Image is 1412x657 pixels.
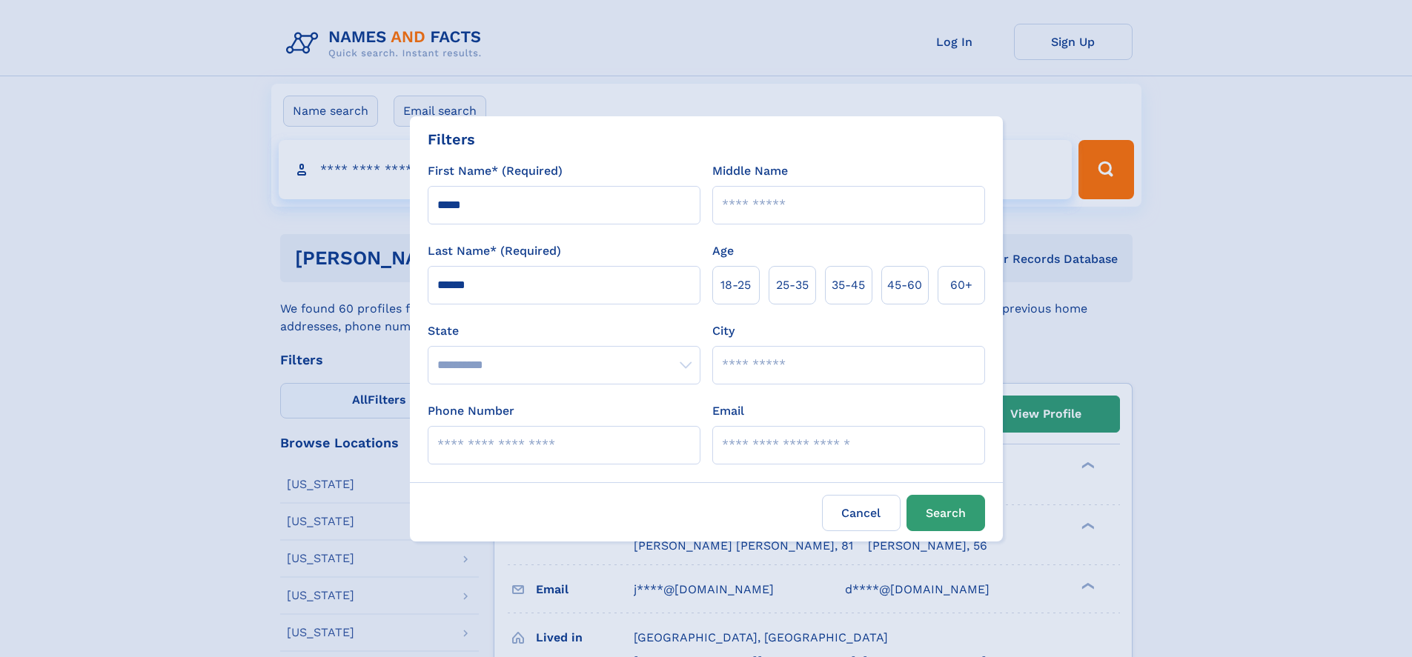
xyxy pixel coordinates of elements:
span: 45‑60 [887,276,922,294]
label: Last Name* (Required) [428,242,561,260]
label: Cancel [822,495,901,531]
span: 25‑35 [776,276,809,294]
label: Age [712,242,734,260]
span: 35‑45 [832,276,865,294]
button: Search [906,495,985,531]
div: Filters [428,128,475,150]
label: City [712,322,735,340]
span: 60+ [950,276,972,294]
label: Middle Name [712,162,788,180]
label: Email [712,402,744,420]
label: First Name* (Required) [428,162,563,180]
span: 18‑25 [720,276,751,294]
label: Phone Number [428,402,514,420]
label: State [428,322,700,340]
